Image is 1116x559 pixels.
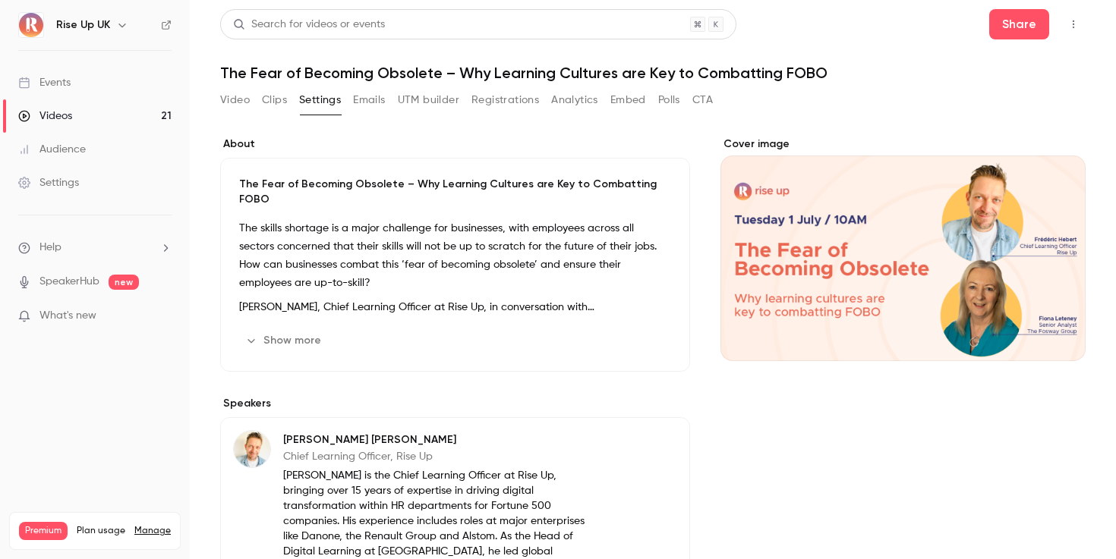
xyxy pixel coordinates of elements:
div: Settings [18,175,79,190]
label: Cover image [720,137,1086,152]
button: Show more [239,328,330,353]
button: Clips [262,88,287,112]
button: Share [989,9,1049,39]
span: Help [39,240,61,256]
a: Manage [134,525,171,537]
button: Registrations [471,88,539,112]
img: Rise Up UK [19,13,43,37]
span: What's new [39,308,96,324]
h1: The Fear of Becoming Obsolete – Why Learning Cultures are Key to Combatting FOBO [220,64,1086,82]
a: SpeakerHub [39,274,99,290]
h6: Rise Up UK [56,17,110,33]
div: Audience [18,142,86,157]
span: new [109,275,139,290]
img: Frédéric Hébert [234,431,270,467]
label: About [220,137,690,152]
div: Events [18,75,71,90]
p: [PERSON_NAME], Chief Learning Officer at Rise Up, in conversation with [PERSON_NAME], Senior Anal... [239,298,671,316]
p: The skills shortage is a major challenge for businesses, with employees across all sectors concer... [239,219,671,292]
span: Premium [19,522,68,540]
p: Chief Learning Officer, Rise Up [283,449,591,464]
p: [PERSON_NAME] [PERSON_NAME] [283,432,591,448]
section: Cover image [720,137,1086,361]
div: Videos [18,108,72,124]
div: Search for videos or events [233,17,385,33]
button: CTA [692,88,713,112]
li: help-dropdown-opener [18,240,172,256]
button: Embed [610,88,646,112]
iframe: Noticeable Trigger [153,309,172,323]
button: Emails [353,88,385,112]
button: Settings [299,88,341,112]
button: Polls [658,88,680,112]
label: Speakers [220,396,690,411]
button: Top Bar Actions [1061,12,1086,36]
button: UTM builder [398,88,459,112]
span: Plan usage [77,525,125,537]
p: The Fear of Becoming Obsolete – Why Learning Cultures are Key to Combatting FOBO [239,177,671,207]
button: Analytics [551,88,598,112]
button: Video [220,88,250,112]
